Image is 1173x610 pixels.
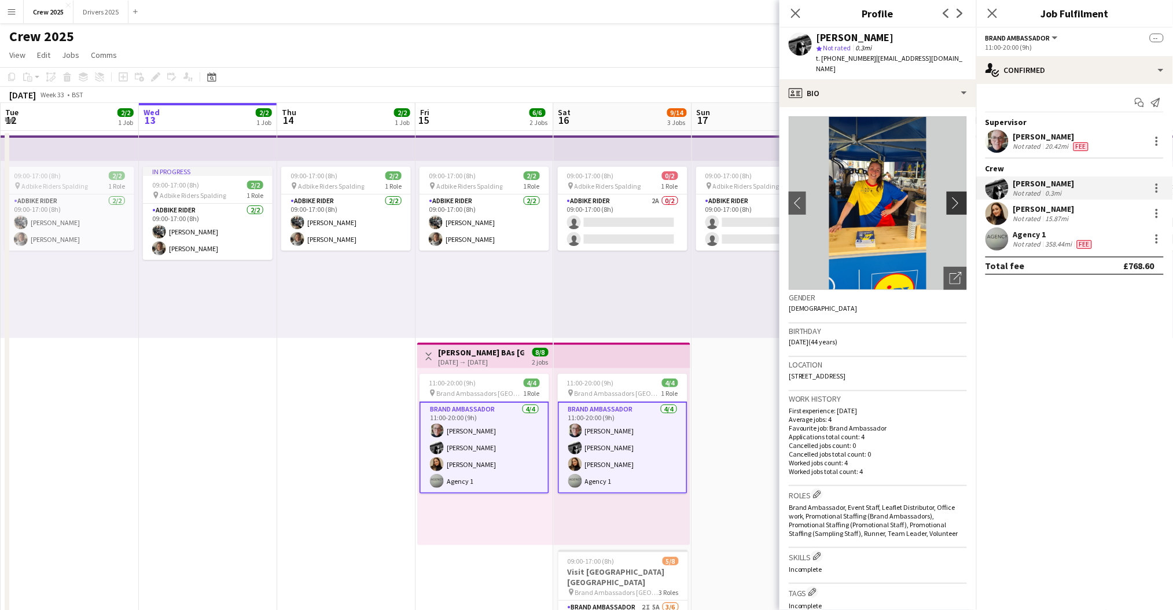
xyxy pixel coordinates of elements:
[418,113,429,127] span: 15
[1071,142,1091,151] div: Crew has different fees then in role
[529,108,546,117] span: 6/6
[91,50,117,60] span: Comms
[38,90,67,99] span: Week 33
[256,108,272,117] span: 2/2
[789,450,967,458] p: Cancelled jobs total count: 0
[779,6,976,21] h3: Profile
[659,588,679,597] span: 3 Roles
[281,194,411,251] app-card-role: Adbike Rider2/209:00-17:00 (8h)[PERSON_NAME][PERSON_NAME]
[789,292,967,303] h3: Gender
[986,260,1025,271] div: Total fee
[557,113,571,127] span: 16
[575,389,661,398] span: Brand Ambassadors [GEOGRAPHIC_DATA]
[944,267,967,290] div: Open photos pop-in
[21,182,88,190] span: Adbike Riders Spalding
[986,34,1050,42] span: Brand Ambassador
[420,194,549,251] app-card-role: Adbike Rider2/209:00-17:00 (8h)[PERSON_NAME][PERSON_NAME]
[420,374,549,494] app-job-card: 11:00-20:00 (9h)4/4 Brand Ambassadors [GEOGRAPHIC_DATA]1 RoleBrand Ambassador4/411:00-20:00 (9h)[...
[789,394,967,404] h3: Work history
[523,389,540,398] span: 1 Role
[523,182,540,190] span: 1 Role
[789,326,967,336] h3: Birthday
[37,50,50,60] span: Edit
[1013,178,1075,189] div: [PERSON_NAME]
[530,118,548,127] div: 2 Jobs
[436,182,503,190] span: Adbike Riders Spalding
[817,54,963,73] span: | [EMAIL_ADDRESS][DOMAIN_NAME]
[661,389,678,398] span: 1 Role
[663,557,679,565] span: 5/8
[1013,204,1075,214] div: [PERSON_NAME]
[5,47,30,63] a: View
[385,171,402,180] span: 2/2
[817,54,877,63] span: t. [PHONE_NUMBER]
[281,167,411,251] div: 09:00-17:00 (8h)2/2 Adbike Riders Spalding1 RoleAdbike Rider2/209:00-17:00 (8h)[PERSON_NAME][PERS...
[789,565,967,574] p: Incomplete
[661,182,678,190] span: 1 Role
[568,557,615,565] span: 09:00-17:00 (8h)
[789,601,967,610] p: Incomplete
[976,163,1173,174] div: Crew
[420,167,549,251] app-job-card: 09:00-17:00 (8h)2/2 Adbike Riders Spalding1 RoleAdbike Rider2/209:00-17:00 (8h)[PERSON_NAME][PERS...
[420,402,549,494] app-card-role: Brand Ambassador4/411:00-20:00 (9h)[PERSON_NAME][PERSON_NAME][PERSON_NAME]Agency 1
[789,586,967,598] h3: Tags
[558,374,687,494] app-job-card: 11:00-20:00 (9h)4/4 Brand Ambassadors [GEOGRAPHIC_DATA]1 RoleBrand Ambassador4/411:00-20:00 (9h)[...
[385,182,402,190] span: 1 Role
[1043,189,1064,197] div: 0.3mi
[1150,34,1164,42] span: --
[438,358,524,366] div: [DATE] → [DATE]
[695,113,711,127] span: 17
[117,108,134,117] span: 2/2
[662,379,678,387] span: 4/4
[1043,240,1075,249] div: 358.44mi
[429,171,476,180] span: 09:00-17:00 (8h)
[395,118,410,127] div: 1 Job
[436,389,523,398] span: Brand Ambassadors [GEOGRAPHIC_DATA]
[668,118,686,127] div: 3 Jobs
[1075,240,1094,249] div: Crew has different fees then in role
[789,488,967,501] h3: Roles
[247,191,263,200] span: 1 Role
[14,171,61,180] span: 09:00-17:00 (8h)
[280,113,296,127] span: 14
[662,171,678,180] span: 0/2
[247,181,263,189] span: 2/2
[789,415,967,424] p: Average jobs: 4
[86,47,122,63] a: Comms
[160,191,226,200] span: Adbike Riders Spalding
[5,167,134,251] div: 09:00-17:00 (8h)2/2 Adbike Riders Spalding1 RoleAdbike Rider2/209:00-17:00 (8h)[PERSON_NAME][PERS...
[789,359,967,370] h3: Location
[394,108,410,117] span: 2/2
[62,50,79,60] span: Jobs
[789,458,967,467] p: Worked jobs count: 4
[1077,240,1092,249] span: Fee
[73,1,128,23] button: Drivers 2025
[558,567,688,587] h3: Visit [GEOGRAPHIC_DATA] [GEOGRAPHIC_DATA]
[142,113,160,127] span: 13
[558,167,687,251] app-job-card: 09:00-17:00 (8h)0/2 Adbike Riders Spalding1 RoleAdbike Rider2A0/209:00-17:00 (8h)
[705,171,752,180] span: 09:00-17:00 (8h)
[152,181,199,189] span: 09:00-17:00 (8h)
[789,337,838,346] span: [DATE] (44 years)
[789,432,967,441] p: Applications total count: 4
[789,467,967,476] p: Worked jobs total count: 4
[1013,131,1091,142] div: [PERSON_NAME]
[9,28,74,45] h1: Crew 2025
[976,6,1173,21] h3: Job Fulfilment
[1073,142,1089,151] span: Fee
[108,182,125,190] span: 1 Role
[24,1,73,23] button: Crew 2025
[143,167,273,260] app-job-card: In progress09:00-17:00 (8h)2/2 Adbike Riders Spalding1 RoleAdbike Rider2/209:00-17:00 (8h)[PERSON...
[696,194,826,251] app-card-role: Adbike Rider2A0/209:00-17:00 (8h)
[575,182,641,190] span: Adbike Riders Spalding
[558,402,687,494] app-card-role: Brand Ambassador4/411:00-20:00 (9h)[PERSON_NAME][PERSON_NAME][PERSON_NAME]Agency 1
[976,117,1173,127] div: Supervisor
[1043,142,1071,151] div: 20.42mi
[524,379,540,387] span: 4/4
[789,424,967,432] p: Favourite job: Brand Ambassador
[976,56,1173,84] div: Confirmed
[143,204,273,260] app-card-role: Adbike Rider2/209:00-17:00 (8h)[PERSON_NAME][PERSON_NAME]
